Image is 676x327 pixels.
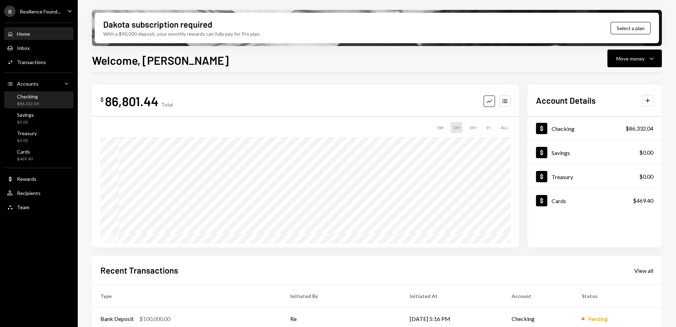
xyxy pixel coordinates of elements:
[4,41,74,54] a: Inbox
[4,201,74,213] a: Team
[100,315,134,323] div: Bank Deposit
[552,197,566,204] div: Cards
[607,50,662,67] button: Move money
[467,122,479,133] div: 3M
[4,128,74,145] a: Treasury$0.00
[139,315,170,323] div: $100,000.00
[503,285,573,308] th: Account
[401,285,503,308] th: Initiated At
[100,264,178,276] h2: Recent Transactions
[528,140,662,164] a: Savings$0.00
[528,189,662,212] a: Cards$469.40
[528,165,662,188] a: Treasury$0.00
[528,116,662,140] a: Checking$86,332.04
[17,45,30,51] div: Inbox
[17,112,34,118] div: Savings
[4,91,74,108] a: Checking$86,332.04
[552,149,570,156] div: Savings
[103,30,261,38] div: With a $90,000 deposit, your monthly rewards can fully pay for Pro plan.
[4,147,74,163] a: Cards$469.40
[92,285,282,308] th: Type
[17,190,41,196] div: Recipients
[17,59,46,65] div: Transactions
[483,122,494,133] div: 1Y
[17,176,36,182] div: Rewards
[536,94,596,106] h2: Account Details
[282,285,402,308] th: Initiated By
[17,31,30,37] div: Home
[4,172,74,185] a: Rewards
[552,125,575,132] div: Checking
[4,6,16,17] div: R
[573,285,662,308] th: Status
[633,196,653,205] div: $469.40
[588,315,608,323] div: Pending
[634,267,653,274] div: View all
[103,18,212,30] div: Dakota subscription required
[639,172,653,181] div: $0.00
[4,27,74,40] a: Home
[17,156,33,162] div: $469.40
[105,93,158,109] div: 86,801.44
[17,204,29,210] div: Team
[17,81,39,87] div: Accounts
[17,149,33,155] div: Cards
[4,77,74,90] a: Accounts
[634,266,653,274] a: View all
[4,187,74,199] a: Recipients
[4,56,74,68] a: Transactions
[17,130,37,136] div: Treasury
[552,173,573,180] div: Treasury
[611,22,651,34] button: Select a plan
[17,93,39,99] div: Checking
[17,101,39,107] div: $86,332.04
[625,124,653,133] div: $86,332.04
[17,138,37,144] div: $0.00
[498,122,511,133] div: ALL
[20,8,60,15] div: Resilience Found...
[4,110,74,127] a: Savings$0.00
[616,55,645,62] div: Move money
[450,122,462,133] div: 1M
[100,96,104,103] div: $
[434,122,446,133] div: 1W
[17,119,34,125] div: $0.00
[92,53,229,67] h1: Welcome, [PERSON_NAME]
[161,102,173,108] div: Total
[639,148,653,157] div: $0.00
